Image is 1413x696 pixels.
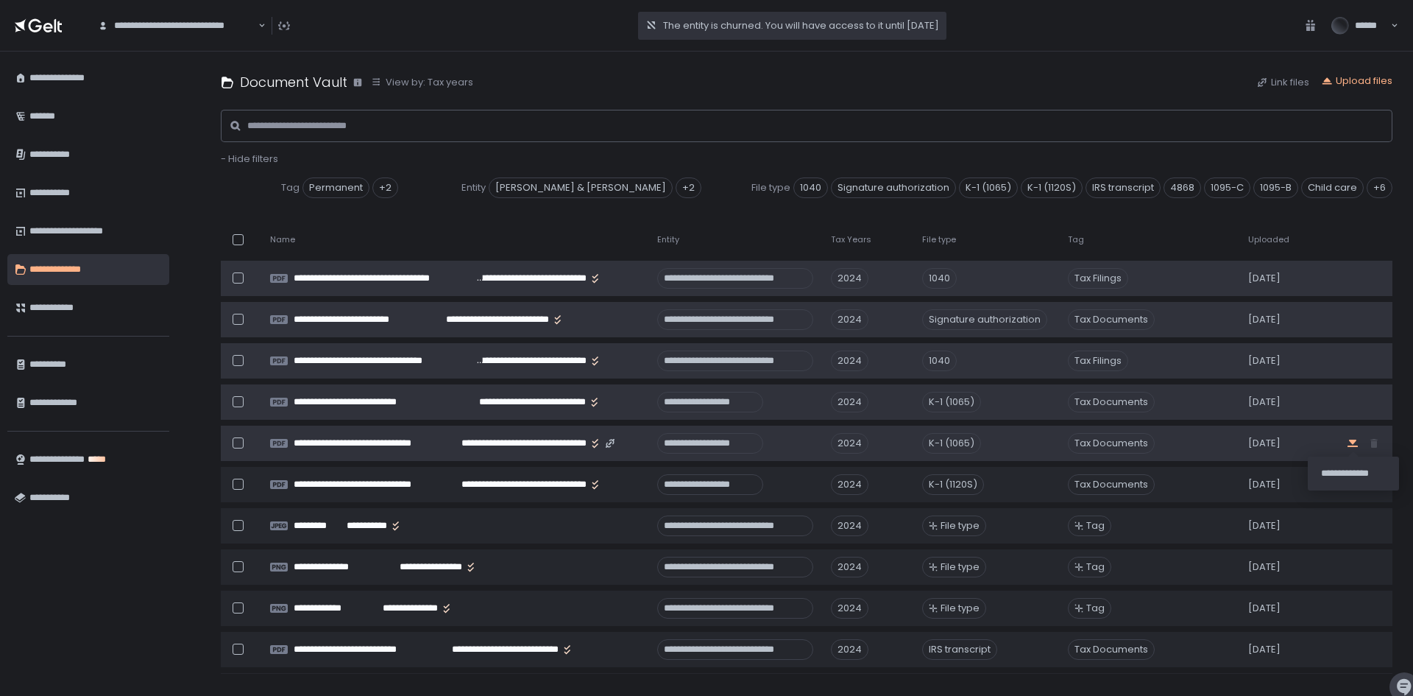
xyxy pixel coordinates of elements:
[1068,639,1155,660] span: Tax Documents
[1253,177,1298,198] span: 1095-B
[831,392,868,412] div: 2024
[489,177,673,198] span: [PERSON_NAME] & [PERSON_NAME]
[371,76,473,89] button: View by: Tax years
[1248,396,1281,409] span: [DATE]
[941,602,980,615] span: File type
[461,181,486,194] span: Entity
[372,177,398,198] div: +2
[1248,313,1281,326] span: [DATE]
[922,309,1047,330] div: Signature authorization
[831,598,868,619] div: 2024
[1256,76,1309,89] button: Link files
[1086,519,1105,532] span: Tag
[922,474,984,495] div: K-1 (1120S)
[831,516,868,536] div: 2024
[270,234,295,245] span: Name
[256,18,257,33] input: Search for option
[1204,177,1250,198] span: 1095-C
[922,392,981,412] div: K-1 (1065)
[663,19,939,32] span: The entity is churned. You will have access to it until [DATE]
[1164,177,1201,198] span: 4868
[1248,602,1281,615] span: [DATE]
[88,10,266,41] div: Search for option
[1086,177,1161,198] span: IRS transcript
[1086,602,1105,615] span: Tag
[1068,433,1155,454] span: Tax Documents
[1248,560,1281,574] span: [DATE]
[1068,351,1128,371] span: Tax Filings
[922,234,956,245] span: File type
[1248,519,1281,532] span: [DATE]
[922,639,997,660] div: IRS transcript
[922,433,981,454] div: K-1 (1065)
[1321,74,1392,88] button: Upload files
[831,351,868,371] div: 2024
[831,557,868,577] div: 2024
[831,474,868,495] div: 2024
[1068,234,1084,245] span: Tag
[1248,478,1281,491] span: [DATE]
[831,433,868,454] div: 2024
[941,519,980,532] span: File type
[281,181,300,194] span: Tag
[1248,272,1281,285] span: [DATE]
[1248,437,1281,450] span: [DATE]
[831,234,871,245] span: Tax Years
[1068,474,1155,495] span: Tax Documents
[1021,177,1083,198] span: K-1 (1120S)
[793,177,828,198] span: 1040
[831,639,868,660] div: 2024
[1086,560,1105,574] span: Tag
[959,177,1018,198] span: K-1 (1065)
[1301,177,1364,198] span: Child care
[1248,354,1281,368] span: [DATE]
[657,234,679,245] span: Entity
[751,181,790,194] span: File type
[676,177,701,198] div: +2
[1367,177,1392,198] div: +6
[922,351,957,371] div: 1040
[941,560,980,574] span: File type
[831,177,956,198] span: Signature authorization
[831,268,868,289] div: 2024
[1068,392,1155,412] span: Tax Documents
[302,177,369,198] span: Permanent
[1248,234,1289,245] span: Uploaded
[1068,309,1155,330] span: Tax Documents
[1068,268,1128,289] span: Tax Filings
[240,72,347,92] h1: Document Vault
[831,309,868,330] div: 2024
[922,268,957,289] div: 1040
[1248,643,1281,656] span: [DATE]
[221,152,278,166] button: - Hide filters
